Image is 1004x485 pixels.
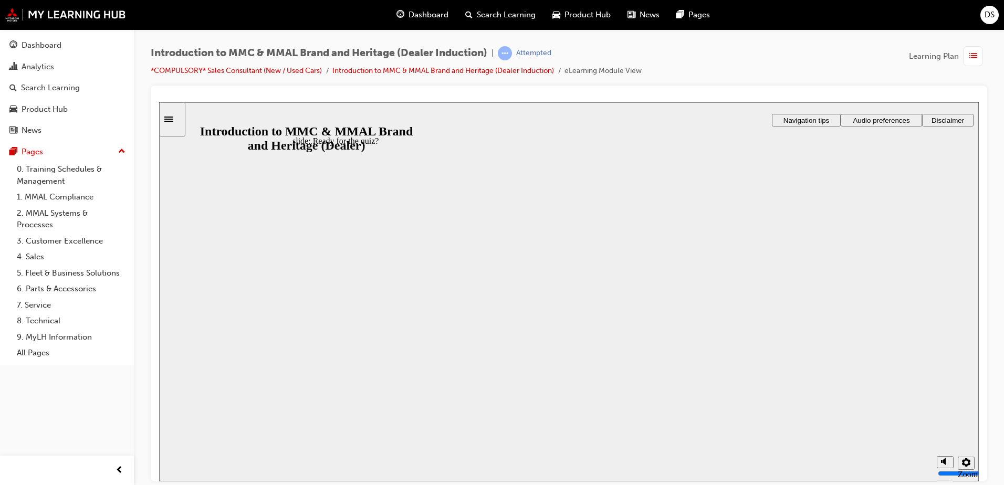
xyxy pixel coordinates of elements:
a: 9. MyLH Information [13,329,130,345]
a: Product Hub [4,100,130,119]
span: list-icon [969,50,977,63]
span: DS [985,9,995,21]
span: pages-icon [9,147,17,157]
button: Pages [4,142,130,162]
span: Audio preferences [694,14,750,22]
a: guage-iconDashboard [388,4,457,26]
span: search-icon [465,8,473,22]
li: eLearning Module View [564,65,642,77]
a: 7. Service [13,297,130,313]
span: Dashboard [409,9,448,21]
a: Search Learning [4,78,130,98]
a: 8. Technical [13,313,130,329]
span: car-icon [552,8,560,22]
div: Product Hub [22,103,68,115]
div: News [22,124,41,136]
span: pages-icon [676,8,684,22]
span: guage-icon [9,41,17,50]
a: All Pages [13,345,130,361]
span: search-icon [9,83,17,93]
a: search-iconSearch Learning [457,4,544,26]
span: Navigation tips [624,14,670,22]
div: Dashboard [22,39,61,51]
a: news-iconNews [619,4,668,26]
span: car-icon [9,105,17,114]
a: 0. Training Schedules & Management [13,161,130,189]
a: 3. Customer Excellence [13,233,130,249]
a: 2. MMAL Systems & Processes [13,205,130,233]
a: 1. MMAL Compliance [13,189,130,205]
div: Search Learning [21,82,80,94]
button: Navigation tips [613,12,682,24]
span: Product Hub [564,9,611,21]
span: prev-icon [116,464,123,477]
button: DashboardAnalyticsSearch LearningProduct HubNews [4,34,130,142]
a: 4. Sales [13,249,130,265]
div: Analytics [22,61,54,73]
a: Introduction to MMC & MMAL Brand and Heritage (Dealer Induction) [332,66,554,75]
div: Attempted [516,48,551,58]
a: *COMPULSORY* Sales Consultant (New / Used Cars) [151,66,322,75]
a: 6. Parts & Accessories [13,281,130,297]
span: Introduction to MMC & MMAL Brand and Heritage (Dealer Induction) [151,47,487,59]
span: Disclaimer [772,14,805,22]
a: News [4,121,130,140]
span: up-icon [118,145,125,159]
span: Pages [688,9,710,21]
span: news-icon [9,126,17,135]
span: learningRecordVerb_ATTEMPT-icon [498,46,512,60]
a: Analytics [4,57,130,77]
a: 5. Fleet & Business Solutions [13,265,130,281]
span: News [640,9,660,21]
span: | [491,47,494,59]
label: Zoom to fit [799,367,819,395]
span: Search Learning [477,9,536,21]
span: Learning Plan [909,50,959,62]
button: Disclaimer [763,12,814,24]
button: Learning Plan [909,46,987,66]
span: guage-icon [396,8,404,22]
a: car-iconProduct Hub [544,4,619,26]
div: misc controls [772,345,814,379]
a: pages-iconPages [668,4,718,26]
button: Mute (Ctrl+Alt+M) [778,354,794,366]
button: Audio preferences [682,12,763,24]
div: Pages [22,146,43,158]
span: news-icon [627,8,635,22]
input: volume [779,367,846,375]
button: Settings [799,354,815,367]
span: chart-icon [9,62,17,72]
button: DS [980,6,999,24]
a: Dashboard [4,36,130,55]
img: mmal [5,8,126,22]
